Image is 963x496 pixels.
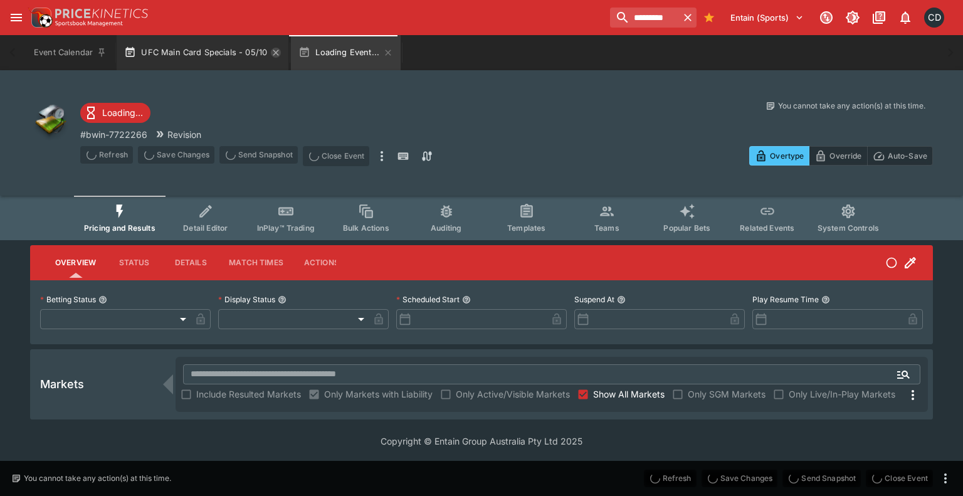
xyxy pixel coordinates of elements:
span: Show All Markets [593,388,665,401]
p: Loading... [102,106,143,119]
p: You cannot take any action(s) at this time. [778,100,925,112]
span: Bulk Actions [343,223,389,233]
button: Override [809,146,867,166]
button: Documentation [868,6,890,29]
span: Only Active/Visible Markets [456,388,570,401]
span: Templates [507,223,545,233]
button: Status [106,248,162,278]
span: Teams [594,223,619,233]
button: Betting Status [98,295,107,304]
button: Overtype [749,146,809,166]
button: Display Status [278,295,287,304]
button: Connected to PK [815,6,838,29]
button: Auto-Save [867,146,933,166]
p: Betting Status [40,294,96,305]
img: PriceKinetics Logo [28,5,53,30]
button: Notifications [894,6,917,29]
button: Details [162,248,219,278]
div: Event type filters [74,196,889,240]
button: Open [892,363,915,386]
button: open drawer [5,6,28,29]
button: Select Tenant [723,8,811,28]
span: Popular Bets [663,223,710,233]
p: Display Status [218,294,275,305]
span: Only Markets with Liability [324,388,433,401]
img: other.png [30,100,70,140]
button: Actions [293,248,350,278]
svg: More [905,388,920,403]
button: UFC Main Card Specials - 05/10 [117,35,288,70]
button: Overview [45,248,106,278]
p: You cannot take any action(s) at this time. [24,473,171,484]
button: Toggle light/dark mode [841,6,864,29]
button: Match Times [219,248,293,278]
p: Override [829,149,861,162]
h5: Markets [40,377,84,391]
button: Loading Event... [291,35,401,70]
button: Event Calendar [26,35,114,70]
div: Cameron Duffy [924,8,944,28]
span: Related Events [740,223,794,233]
span: Detail Editor [183,223,228,233]
button: Play Resume Time [821,295,830,304]
span: Only Live/In-Play Markets [789,388,895,401]
p: Revision [167,128,201,141]
div: Start From [749,146,933,166]
span: Auditing [431,223,461,233]
p: Suspend At [574,294,614,305]
img: PriceKinetics [55,9,148,18]
button: Suspend At [617,295,626,304]
span: Pricing and Results [84,223,155,233]
button: Cameron Duffy [920,4,948,31]
span: Only SGM Markets [688,388,766,401]
span: InPlay™ Trading [257,223,315,233]
p: Auto-Save [888,149,927,162]
p: Copy To Clipboard [80,128,147,141]
button: more [374,146,389,166]
p: Scheduled Start [396,294,460,305]
button: more [938,471,953,486]
button: Bookmarks [699,8,719,28]
p: Play Resume Time [752,294,819,305]
span: System Controls [818,223,879,233]
p: Overtype [770,149,804,162]
button: Scheduled Start [462,295,471,304]
img: Sportsbook Management [55,21,123,26]
input: search [610,8,679,28]
span: Include Resulted Markets [196,388,301,401]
